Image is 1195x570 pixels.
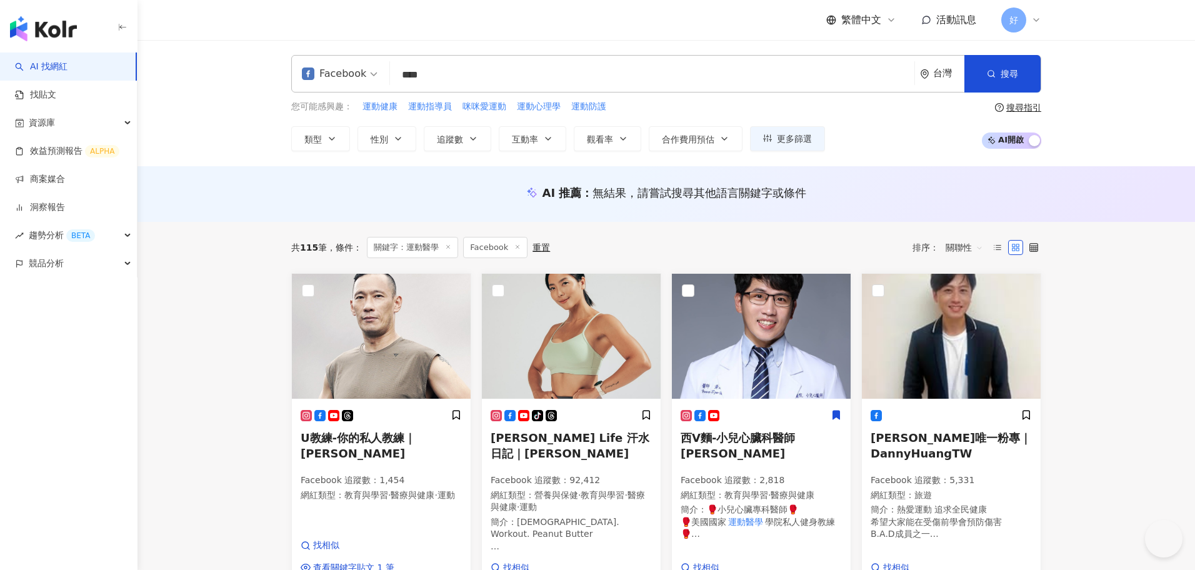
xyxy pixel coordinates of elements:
p: 網紅類型 ： [491,489,652,514]
p: Facebook 追蹤數 ： 2,818 [681,474,842,487]
div: 簡介 ： [681,504,842,541]
p: 網紅類型 ： [301,489,462,502]
span: 運動防護 [571,101,606,113]
button: 性別 [357,126,416,151]
div: 共 筆 [291,242,327,252]
span: 觀看率 [587,134,613,144]
mark: 運動醫學 [726,539,765,553]
span: [PERSON_NAME] Life 汗水日記｜[PERSON_NAME] [491,431,649,460]
span: 115 [300,242,318,252]
div: AI 推薦 ： [542,185,807,201]
div: Facebook [302,64,366,84]
span: 運動心理學 [517,101,561,113]
span: 運動 [519,502,537,512]
span: 教育與學習 [581,490,624,500]
button: 運動心理學 [516,100,561,114]
span: 互動率 [512,134,538,144]
div: 簡介 ： [491,516,652,553]
span: 醫療與健康 [771,490,814,500]
button: 追蹤數 [424,126,491,151]
img: KOL Avatar [672,274,851,399]
button: 更多篩選 [750,126,825,151]
a: 找相似 [301,539,394,552]
span: 追蹤數 [437,134,463,144]
span: 更多篩選 [777,134,812,144]
span: 教育與學習 [344,490,388,500]
button: 運動防護 [571,100,607,114]
span: 運動指導員 [408,101,452,113]
span: 熱愛運動 追求全民健康 希望大家能在受傷前學會預防傷害 B.A.D成員之一 秀傳 [871,504,1002,551]
img: KOL Avatar [862,274,1041,399]
button: 運動指導員 [407,100,452,114]
img: KOL Avatar [482,274,661,399]
mark: 運動醫學 [726,515,765,529]
span: environment [920,69,929,79]
button: 搜尋 [964,55,1041,92]
p: 網紅類型 ： [681,489,842,502]
span: [PERSON_NAME]唯一粉專｜DannyHuangTW [871,431,1031,460]
button: 咪咪愛運動 [462,100,507,114]
a: 效益預測報告ALPHA [15,145,119,157]
span: 合作費用預估 [662,134,714,144]
div: 台灣 [933,68,964,79]
span: 營養與保健 [534,490,578,500]
span: 性別 [371,134,388,144]
span: question-circle [995,103,1004,112]
span: 搜尋 [1001,69,1018,79]
div: 簡介 ： [871,504,1032,541]
span: 競品分析 [29,249,64,277]
span: 旅遊 [914,490,932,500]
span: 無結果，請嘗試搜尋其他語言關鍵字或條件 [592,186,806,199]
span: 咪咪愛運動 [462,101,506,113]
div: 搜尋指引 [1006,102,1041,112]
button: 運動健康 [362,100,398,114]
span: 運動 [437,490,455,500]
span: 關鍵字：運動醫學 [367,237,458,258]
span: 資源庫 [29,109,55,137]
p: 網紅類型 ： [871,489,1032,502]
span: 運動健康 [362,101,397,113]
span: 🥊小兒心臟專科醫師🥊 🥊美國國家 [681,504,798,527]
span: rise [15,231,24,240]
span: · [768,490,771,500]
span: 找相似 [313,539,339,552]
a: 洞察報告 [15,201,65,214]
iframe: Help Scout Beacon - Open [1145,520,1182,557]
span: 您可能感興趣： [291,101,352,113]
img: KOL Avatar [292,274,471,399]
span: 條件 ： [327,242,362,252]
span: 趨勢分析 [29,221,95,249]
p: Facebook 追蹤數 ： 92,412 [491,474,652,487]
a: 商案媒合 [15,173,65,186]
span: · [517,502,519,512]
span: 西V麵-小兒心臟科醫師[PERSON_NAME] [681,431,795,460]
p: Facebook 追蹤數 ： 1,454 [301,474,462,487]
button: 互動率 [499,126,566,151]
span: 教育與學習 [724,490,768,500]
span: · [388,490,391,500]
div: BETA [66,229,95,242]
span: · [434,490,437,500]
span: Facebook [463,237,527,258]
div: 重置 [532,242,550,252]
a: searchAI 找網紅 [15,61,67,73]
button: 觀看率 [574,126,641,151]
span: 學院私人健身教練🥊 🥊美國國家 [681,517,835,551]
span: 醫療與健康 [391,490,434,500]
img: logo [10,16,77,41]
button: 合作費用預估 [649,126,742,151]
span: · [578,490,581,500]
span: 活動訊息 [936,14,976,26]
span: · [624,490,627,500]
a: 找貼文 [15,89,56,101]
div: 排序： [912,237,990,257]
span: U教練-你的私人教練｜[PERSON_NAME] [301,431,416,460]
p: Facebook 追蹤數 ： 5,331 [871,474,1032,487]
button: 類型 [291,126,350,151]
span: 好 [1009,13,1018,27]
mark: 運動醫學 [888,539,927,553]
span: 關聯性 [946,237,983,257]
span: 繁體中文 [841,13,881,27]
span: 類型 [304,134,322,144]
